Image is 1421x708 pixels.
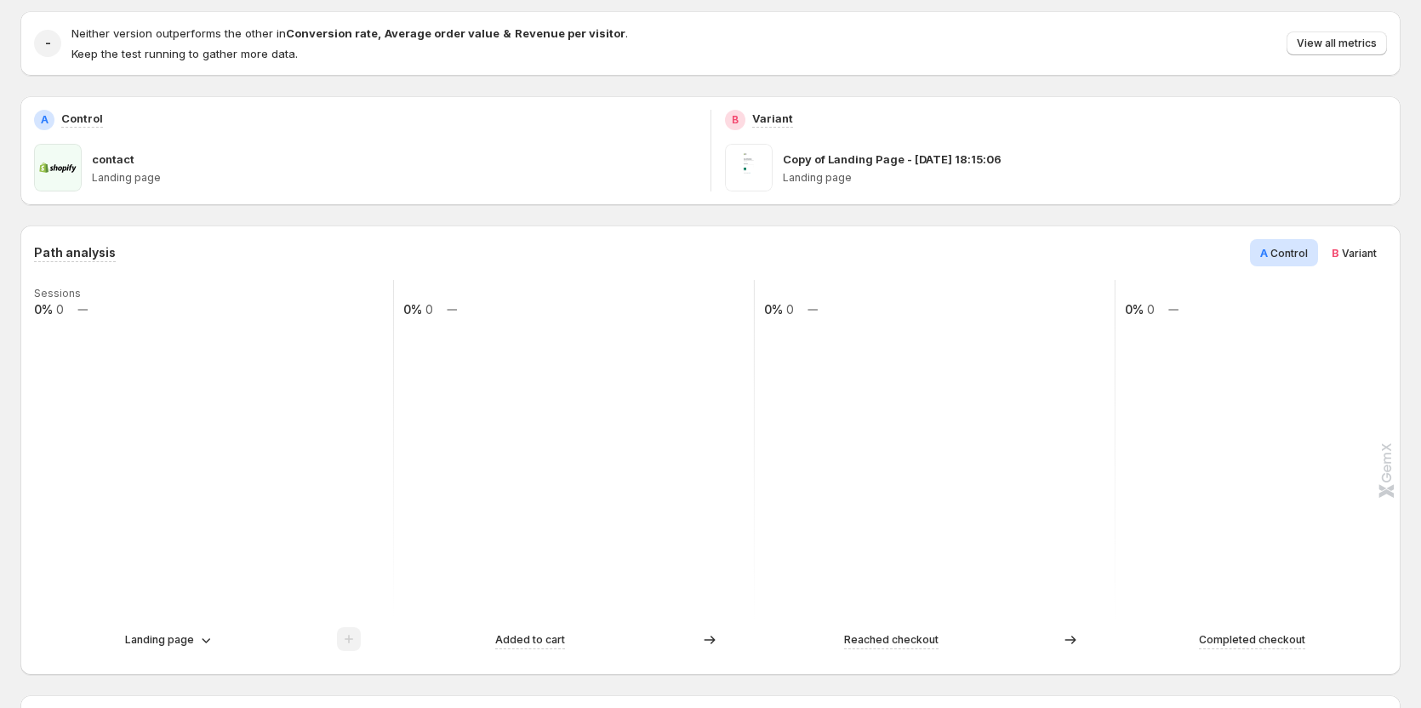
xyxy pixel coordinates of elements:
strong: Average order value [385,26,499,40]
span: A [1260,246,1268,260]
h3: Path analysis [34,244,116,261]
h2: - [45,35,51,52]
strong: Revenue per visitor [515,26,625,40]
text: Sessions [34,287,81,300]
strong: , [378,26,381,40]
strong: Conversion rate [286,26,378,40]
text: 0% [764,302,783,317]
text: 0 [425,302,433,317]
span: Control [1270,247,1308,260]
p: Landing page [125,631,194,648]
p: Variant [752,110,793,127]
strong: & [503,26,511,40]
p: Reached checkout [844,631,939,648]
text: 0 [786,302,794,317]
p: Landing page [783,171,1388,185]
text: 0% [403,302,422,317]
p: Copy of Landing Page - [DATE] 18:15:06 [783,151,1002,168]
img: contact [34,144,82,191]
p: contact [92,151,134,168]
p: Landing page [92,171,697,185]
text: 0 [56,302,64,317]
p: Added to cart [495,631,565,648]
text: 0% [1125,302,1144,317]
span: View all metrics [1297,37,1377,50]
span: Keep the test running to gather more data. [71,47,298,60]
text: 0 [1147,302,1155,317]
text: 0% [34,302,53,317]
h2: A [41,113,49,127]
span: B [1332,246,1339,260]
span: Neither version outperforms the other in . [71,26,628,40]
p: Completed checkout [1199,631,1305,648]
p: Control [61,110,103,127]
span: Variant [1342,247,1377,260]
img: Copy of Landing Page - Sep 5, 18:15:06 [725,144,773,191]
button: View all metrics [1287,31,1387,55]
h2: B [732,113,739,127]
